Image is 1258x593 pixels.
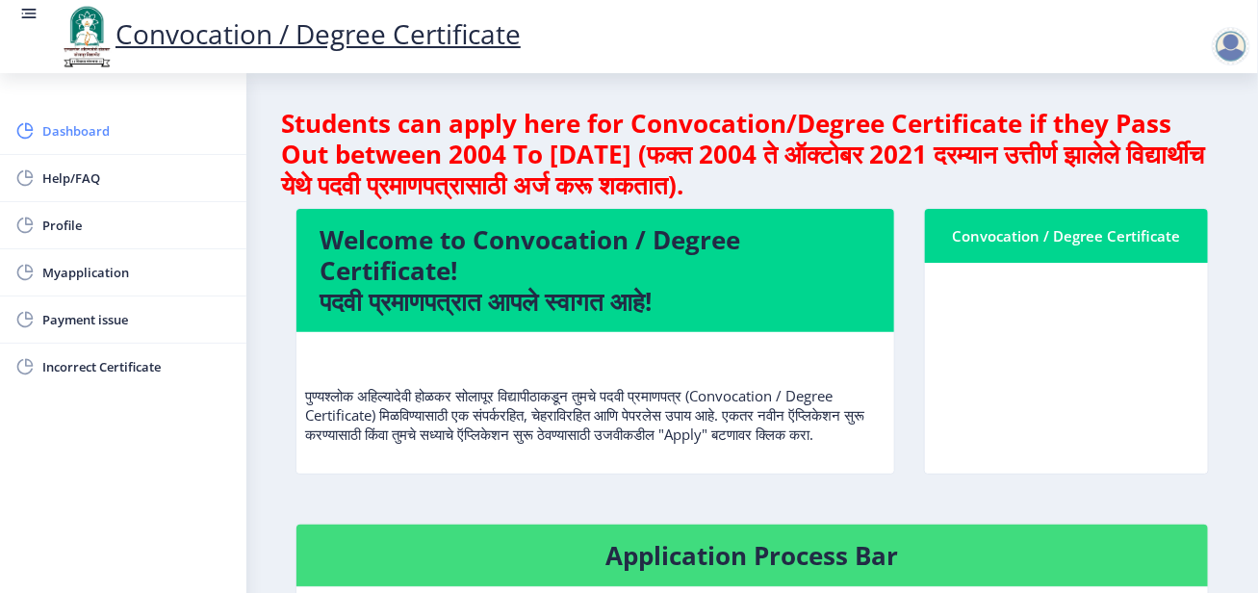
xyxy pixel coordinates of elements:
[320,540,1185,571] h4: Application Process Bar
[320,224,871,317] h4: Welcome to Convocation / Degree Certificate! पदवी प्रमाणपत्रात आपले स्वागत आहे!
[58,4,116,69] img: logo
[305,348,886,444] p: पुण्यश्लोक अहिल्यादेवी होळकर सोलापूर विद्यापीठाकडून तुमचे पदवी प्रमाणपत्र (Convocation / Degree C...
[42,308,231,331] span: Payment issue
[42,214,231,237] span: Profile
[42,119,231,142] span: Dashboard
[42,355,231,378] span: Incorrect Certificate
[948,224,1185,247] div: Convocation / Degree Certificate
[42,261,231,284] span: Myapplication
[58,15,521,52] a: Convocation / Degree Certificate
[42,167,231,190] span: Help/FAQ
[281,108,1223,200] h4: Students can apply here for Convocation/Degree Certificate if they Pass Out between 2004 To [DATE...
